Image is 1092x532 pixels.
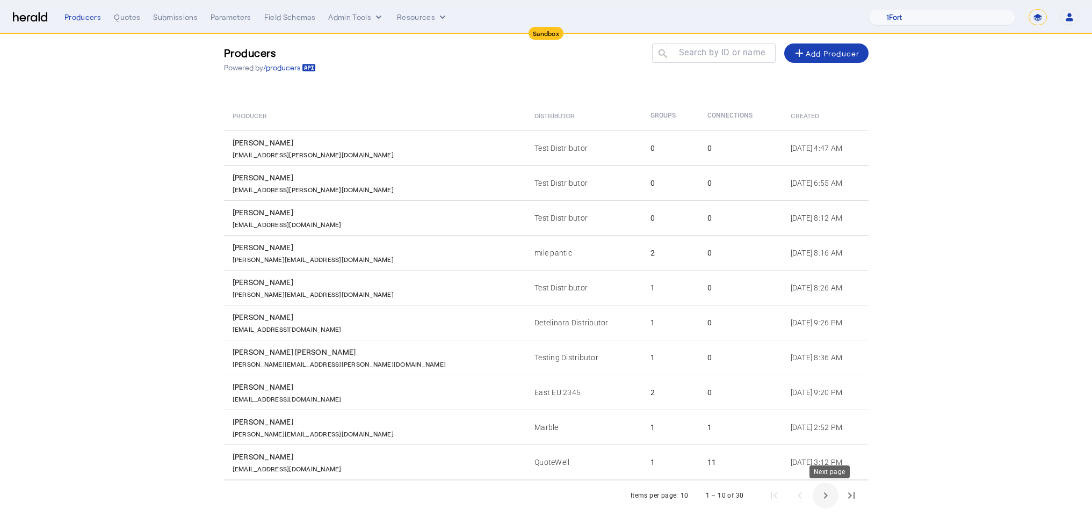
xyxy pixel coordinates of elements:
div: Field Schemas [264,12,316,23]
p: [PERSON_NAME][EMAIL_ADDRESS][DOMAIN_NAME] [233,427,394,438]
p: [EMAIL_ADDRESS][DOMAIN_NAME] [233,392,342,403]
th: Connections [699,100,782,130]
td: 1 [642,410,699,444]
div: Add Producer [793,47,860,60]
div: 11 [707,457,778,468]
div: Next page [809,465,850,478]
td: Detelinara Distributor [526,305,642,340]
td: [DATE] 4:47 AM [782,130,869,165]
p: [PERSON_NAME][EMAIL_ADDRESS][DOMAIN_NAME] [233,288,394,298]
div: [PERSON_NAME] [233,172,522,183]
th: Producer [224,100,526,130]
td: 2 [642,375,699,410]
td: [DATE] 2:52 PM [782,410,869,444]
td: 1 [642,444,699,480]
td: Test Distributor [526,270,642,305]
div: 0 [707,387,778,398]
button: Last page [838,483,864,508]
div: 1 – 10 of 30 [706,490,744,501]
div: 0 [707,213,778,223]
div: 1 [707,422,778,433]
td: QuoteWell [526,444,642,480]
td: Marble [526,410,642,444]
div: 0 [707,143,778,154]
td: Test Distributor [526,130,642,165]
div: 0 [707,247,778,258]
td: East EU 2345 [526,375,642,410]
p: [EMAIL_ADDRESS][PERSON_NAME][DOMAIN_NAME] [233,148,394,159]
td: 0 [642,165,699,200]
p: Powered by [224,62,316,73]
div: 0 [707,178,778,188]
p: [EMAIL_ADDRESS][DOMAIN_NAME] [233,462,342,473]
td: 2 [642,235,699,270]
mat-icon: search [652,48,670,61]
td: 1 [642,340,699,375]
div: [PERSON_NAME] [233,312,522,323]
p: [EMAIL_ADDRESS][PERSON_NAME][DOMAIN_NAME] [233,183,394,194]
td: 0 [642,200,699,235]
div: 0 [707,282,778,293]
td: 1 [642,305,699,340]
div: Quotes [114,12,140,23]
p: [PERSON_NAME][EMAIL_ADDRESS][DOMAIN_NAME] [233,253,394,264]
mat-icon: add [793,47,806,60]
p: [PERSON_NAME][EMAIL_ADDRESS][PERSON_NAME][DOMAIN_NAME] [233,358,446,368]
img: Herald Logo [13,12,47,23]
a: /producers [263,62,316,73]
div: [PERSON_NAME] [233,137,522,148]
div: Sandbox [529,27,563,40]
td: [DATE] 9:20 PM [782,375,869,410]
button: Resources dropdown menu [397,12,448,23]
div: [PERSON_NAME] [PERSON_NAME] [233,347,522,358]
div: Submissions [153,12,198,23]
div: 0 [707,352,778,363]
p: [EMAIL_ADDRESS][DOMAIN_NAME] [233,323,342,333]
div: 10 [681,490,689,501]
button: Add Producer [784,43,869,63]
div: [PERSON_NAME] [233,451,522,462]
td: 0 [642,130,699,165]
h3: Producers [224,45,316,60]
th: Created [782,100,869,130]
div: Producers [64,12,101,23]
td: mile pantic [526,235,642,270]
td: [DATE] 8:12 AM [782,200,869,235]
th: Groups [642,100,699,130]
div: Parameters [211,12,251,23]
div: [PERSON_NAME] [233,277,522,288]
div: [PERSON_NAME] [233,242,522,253]
td: 1 [642,270,699,305]
td: [DATE] 6:55 AM [782,165,869,200]
div: 0 [707,317,778,328]
td: [DATE] 8:16 AM [782,235,869,270]
div: Items per page: [631,490,678,501]
td: Test Distributor [526,200,642,235]
button: internal dropdown menu [328,12,384,23]
th: Distributor [526,100,642,130]
div: [PERSON_NAME] [233,207,522,218]
td: Test Distributor [526,165,642,200]
div: [PERSON_NAME] [233,382,522,392]
button: Next page [813,483,838,508]
mat-label: Search by ID or name [679,47,765,57]
td: [DATE] 3:12 PM [782,444,869,480]
td: [DATE] 9:26 PM [782,305,869,340]
p: [EMAIL_ADDRESS][DOMAIN_NAME] [233,218,342,229]
td: [DATE] 8:36 AM [782,340,869,375]
td: Testing Distributor [526,340,642,375]
div: [PERSON_NAME] [233,417,522,427]
td: [DATE] 8:26 AM [782,270,869,305]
